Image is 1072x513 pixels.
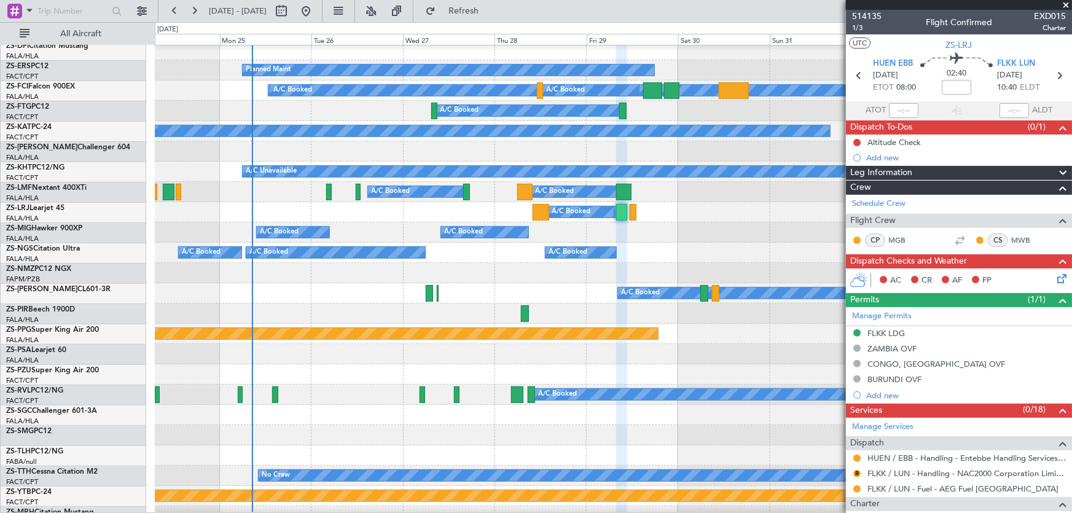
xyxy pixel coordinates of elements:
span: (0/1) [1028,120,1046,133]
a: ZS-PZUSuper King Air 200 [6,367,99,374]
span: AF [952,275,962,287]
a: FALA/HLA [6,194,39,203]
a: ZS-RVLPC12/NG [6,387,63,394]
div: BURUNDI OVF [867,374,921,385]
input: --:-- [889,103,918,118]
a: FACT/CPT [6,396,38,405]
a: FACT/CPT [6,477,38,487]
a: ZS-PPGSuper King Air 200 [6,326,99,334]
a: ZS-FTGPC12 [6,103,49,111]
div: A/C Booked [249,243,288,262]
div: A/C Booked [260,223,299,241]
div: Mon 25 [220,34,311,45]
div: A/C Booked [549,243,587,262]
button: All Aircraft [14,24,133,44]
div: A/C Booked [273,81,312,100]
span: Dispatch Checks and Weather [850,254,967,268]
div: A/C Booked [552,203,591,221]
span: FLKK LUN [997,58,1035,70]
a: FLKK / LUN - Fuel - AEG Fuel [GEOGRAPHIC_DATA] [867,484,1058,494]
span: ZS-NMZ [6,265,34,273]
a: MWB [1011,235,1039,246]
span: 10:40 [997,82,1017,94]
div: A/C Booked [538,385,577,404]
div: No Crew [262,466,290,485]
span: (0/18) [1023,403,1046,416]
a: ZS-KHTPC12/NG [6,164,65,171]
span: (1/1) [1028,293,1046,306]
div: Sat 30 [678,34,770,45]
span: ZS-RVL [6,387,31,394]
div: Planned Maint [246,61,291,79]
span: Dispatch To-Dos [850,120,912,135]
div: A/C Booked [621,284,660,302]
div: Sun 24 [128,34,219,45]
span: Charter [1034,23,1066,33]
span: ZS-TTH [6,468,31,476]
button: R [853,470,861,477]
span: ZS-YTB [6,488,31,496]
span: ZS-KAT [6,123,31,131]
a: FALA/HLA [6,356,39,365]
button: UTC [849,37,871,49]
span: ZS-LRJ [946,39,972,52]
span: ZS-FTG [6,103,31,111]
a: ZS-LRJLearjet 45 [6,205,65,212]
a: ZS-NMZPC12 NGX [6,265,71,273]
span: ZS-PIR [6,306,28,313]
button: Refresh [420,1,493,21]
span: FP [982,275,992,287]
a: HUEN / EBB - Handling - Entebbe Handling Services Limited ENHAS / HUEN [867,453,1066,463]
span: ZS-PPG [6,326,31,334]
div: Fri 29 [587,34,678,45]
a: ZS-TTHCessna Citation M2 [6,468,98,476]
span: ZS-MIG [6,225,31,232]
span: [DATE] [873,69,898,82]
div: A/C Booked [182,243,221,262]
div: Altitude Check [867,137,921,147]
div: Wed 27 [403,34,495,45]
div: ZAMBIA OVF [867,343,917,354]
span: 1/3 [852,23,882,33]
span: ZS-SGC [6,407,32,415]
div: Flight Confirmed [926,17,992,29]
a: FALA/HLA [6,92,39,101]
span: [DATE] - [DATE] [209,6,267,17]
a: FACT/CPT [6,498,38,507]
span: Permits [850,293,879,307]
a: FACT/CPT [6,133,38,142]
span: 02:40 [947,68,966,80]
span: Refresh [438,7,490,15]
a: FAPM/PZB [6,275,40,284]
a: MGB [888,235,916,246]
span: ZS-LMF [6,184,32,192]
div: [DATE] [157,25,178,35]
input: Trip Number [37,2,108,20]
a: Schedule Crew [852,198,906,210]
div: A/C Booked [546,81,585,100]
a: ZS-FCIFalcon 900EX [6,83,75,90]
span: ZS-DFI [6,42,29,50]
span: ZS-[PERSON_NAME] [6,286,77,293]
span: Services [850,404,882,418]
span: CR [921,275,932,287]
span: HUEN EBB [873,58,913,70]
a: FALA/HLA [6,214,39,223]
span: ATOT [866,104,886,117]
div: Thu 28 [495,34,586,45]
div: A/C Booked [444,223,483,241]
a: Manage Services [852,421,914,433]
a: ZS-NGSCitation Ultra [6,245,80,253]
span: [DATE] [997,69,1022,82]
span: ZS-LRJ [6,205,29,212]
span: 08:00 [896,82,916,94]
a: ZS-ERSPC12 [6,63,49,70]
span: Dispatch [850,436,884,450]
a: FALA/HLA [6,417,39,426]
span: 514135 [852,10,882,23]
a: ZS-LMFNextant 400XTi [6,184,87,192]
div: CS [988,233,1008,247]
div: A/C Booked [440,101,479,120]
span: All Aircraft [32,29,130,38]
a: FALA/HLA [6,52,39,61]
